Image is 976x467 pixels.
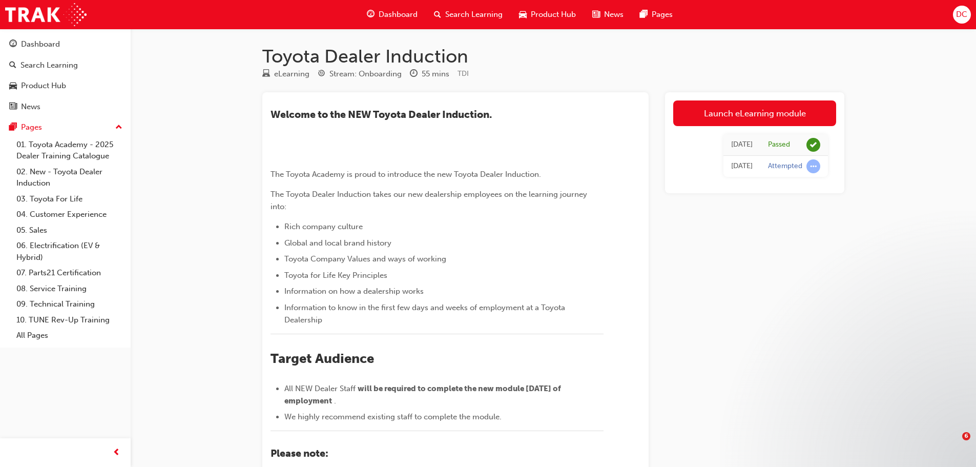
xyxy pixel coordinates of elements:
[262,70,270,79] span: learningResourceType_ELEARNING-icon
[9,40,17,49] span: guage-icon
[274,68,309,80] div: eLearning
[519,8,527,21] span: car-icon
[426,4,511,25] a: search-iconSearch Learning
[262,45,844,68] h1: Toyota Dealer Induction
[12,238,127,265] a: 06. Electrification (EV & Hybrid)
[956,9,967,21] span: DC
[12,207,127,222] a: 04. Customer Experience
[632,4,681,25] a: pages-iconPages
[4,118,127,137] button: Pages
[359,4,426,25] a: guage-iconDashboard
[12,191,127,207] a: 03. Toyota For Life
[12,281,127,297] a: 08. Service Training
[21,101,40,113] div: News
[410,70,418,79] span: clock-icon
[604,9,624,21] span: News
[334,396,336,405] span: .
[12,296,127,312] a: 09. Technical Training
[941,432,966,457] iframe: Intercom live chat
[12,328,127,343] a: All Pages
[21,80,66,92] div: Product Hub
[262,68,309,80] div: Type
[284,254,446,263] span: Toyota Company Values and ways of working
[318,70,325,79] span: target-icon
[115,121,122,134] span: up-icon
[284,303,567,324] span: Information to know in the first few days and weeks of employment at a Toyota Dealership
[731,160,753,172] div: Tue May 13 2025 15:14:28 GMT+0930 (Australian Central Standard Time)
[768,140,790,150] div: Passed
[531,9,576,21] span: Product Hub
[806,138,820,152] span: learningRecordVerb_PASS-icon
[962,432,970,440] span: 6
[12,222,127,238] a: 05. Sales
[9,123,17,132] span: pages-icon
[9,61,16,70] span: search-icon
[329,68,402,80] div: Stream: Onboarding
[434,8,441,21] span: search-icon
[584,4,632,25] a: news-iconNews
[806,159,820,173] span: learningRecordVerb_ATTEMPT-icon
[4,56,127,75] a: Search Learning
[271,109,492,120] span: ​Welcome to the NEW Toyota Dealer Induction.
[284,222,363,231] span: Rich company culture
[12,312,127,328] a: 10. TUNE Rev-Up Training
[113,446,120,459] span: prev-icon
[652,9,673,21] span: Pages
[271,448,328,459] span: Please note:
[284,238,391,248] span: Global and local brand history
[284,271,387,280] span: Toyota for Life Key Principles
[9,82,17,91] span: car-icon
[673,100,836,126] a: Launch eLearning module
[12,137,127,164] a: 01. Toyota Academy - 2025 Dealer Training Catalogue
[4,35,127,54] a: Dashboard
[271,351,374,367] span: Target Audience
[4,33,127,118] button: DashboardSearch LearningProduct HubNews
[953,6,971,24] button: DC
[422,68,449,80] div: 55 mins
[445,9,503,21] span: Search Learning
[12,164,127,191] a: 02. New - Toyota Dealer Induction
[511,4,584,25] a: car-iconProduct Hub
[640,8,648,21] span: pages-icon
[271,170,541,179] span: The Toyota Academy is proud to introduce the new Toyota Dealer Induction.
[9,103,17,112] span: news-icon
[318,68,402,80] div: Stream
[4,76,127,95] a: Product Hub
[21,38,60,50] div: Dashboard
[410,68,449,80] div: Duration
[4,97,127,116] a: News
[379,9,418,21] span: Dashboard
[768,161,802,171] div: Attempted
[284,384,563,405] span: will be required to complete the new module [DATE] of employment
[271,190,589,211] span: The Toyota Dealer Induction takes our new dealership employees on the learning journey into:
[458,69,469,78] span: Learning resource code
[20,59,78,71] div: Search Learning
[284,412,502,421] span: We highly recommend existing staff to complete the module.
[21,121,42,133] div: Pages
[284,384,356,393] span: All NEW Dealer Staff
[12,265,127,281] a: 07. Parts21 Certification
[284,287,424,296] span: Information on how a dealership works
[5,3,87,26] img: Trak
[731,139,753,151] div: Thu May 15 2025 09:03:54 GMT+0930 (Australian Central Standard Time)
[367,8,375,21] span: guage-icon
[592,8,600,21] span: news-icon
